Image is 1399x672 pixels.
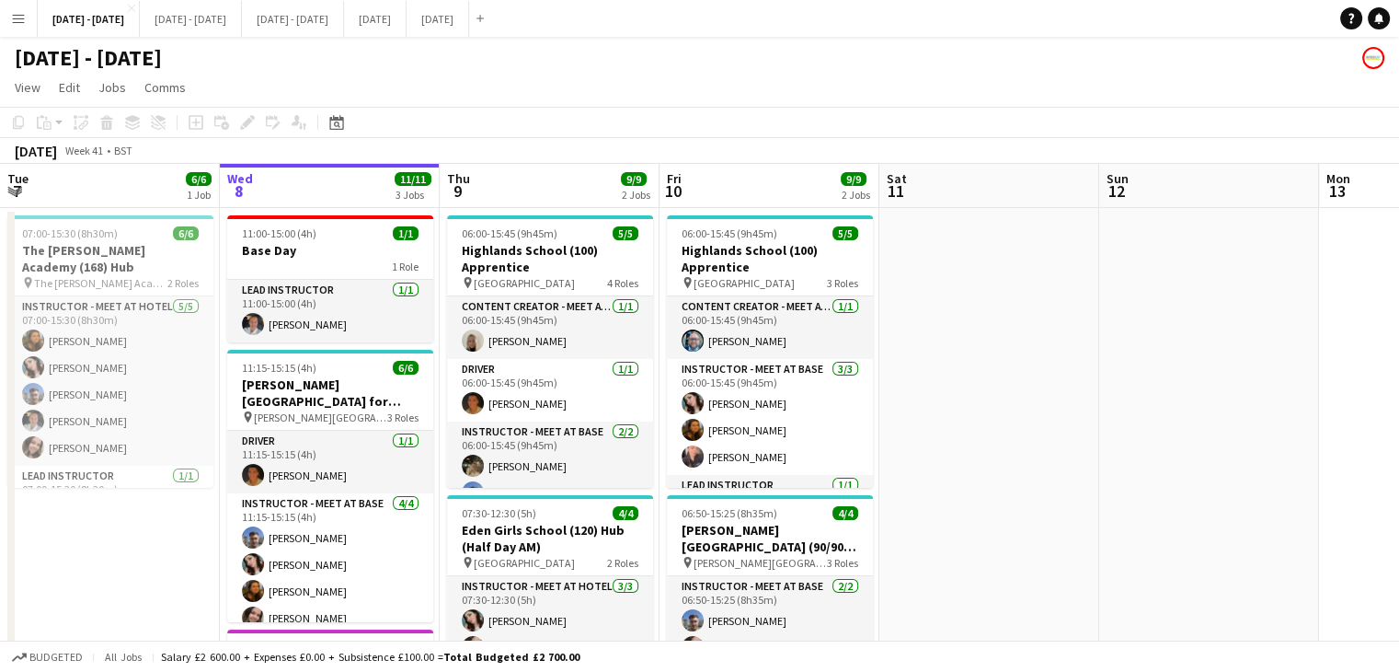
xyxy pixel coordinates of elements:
[167,276,199,290] span: 2 Roles
[5,180,29,202] span: 7
[227,493,433,636] app-card-role: Instructor - Meet at Base4/411:15-15:15 (4h)[PERSON_NAME][PERSON_NAME][PERSON_NAME][PERSON_NAME]
[447,242,653,275] h3: Highlands School (100) Apprentice
[682,506,777,520] span: 06:50-15:25 (8h35m)
[91,75,133,99] a: Jobs
[443,650,579,664] span: Total Budgeted £2 700.00
[613,506,638,520] span: 4/4
[61,144,107,157] span: Week 41
[884,180,907,202] span: 11
[227,377,433,410] h3: [PERSON_NAME][GEOGRAPHIC_DATA] for Boys (170) Hub (Half Day PM)
[52,75,87,99] a: Edit
[186,172,212,186] span: 6/6
[224,180,253,202] span: 8
[393,361,419,375] span: 6/6
[622,188,650,202] div: 2 Jobs
[664,180,682,202] span: 10
[242,1,344,37] button: [DATE] - [DATE]
[7,170,29,187] span: Tue
[242,361,316,375] span: 11:15-15:15 (4h)
[242,226,316,240] span: 11:00-15:00 (4h)
[187,188,211,202] div: 1 Job
[1362,47,1384,69] app-user-avatar: Programmes & Operations
[15,142,57,160] div: [DATE]
[227,350,433,622] app-job-card: 11:15-15:15 (4h)6/6[PERSON_NAME][GEOGRAPHIC_DATA] for Boys (170) Hub (Half Day PM) [PERSON_NAME][...
[447,359,653,422] app-card-role: Driver1/106:00-15:45 (9h45m)[PERSON_NAME]
[15,79,40,96] span: View
[1104,180,1129,202] span: 12
[462,506,536,520] span: 07:30-12:30 (5h)
[7,242,213,275] h3: The [PERSON_NAME] Academy (168) Hub
[137,75,193,99] a: Comms
[173,226,199,240] span: 6/6
[474,276,575,290] span: [GEOGRAPHIC_DATA]
[1107,170,1129,187] span: Sun
[607,276,638,290] span: 4 Roles
[832,226,858,240] span: 5/5
[392,260,419,273] span: 1 Role
[827,276,858,290] span: 3 Roles
[227,280,433,342] app-card-role: Lead Instructor1/111:00-15:00 (4h)[PERSON_NAME]
[407,1,469,37] button: [DATE]
[9,647,86,667] button: Budgeted
[841,172,866,186] span: 9/9
[667,215,873,488] app-job-card: 06:00-15:45 (9h45m)5/5Highlands School (100) Apprentice [GEOGRAPHIC_DATA]3 RolesContent Creator -...
[161,650,579,664] div: Salary £2 600.00 + Expenses £0.00 + Subsistence £100.00 =
[29,651,83,664] span: Budgeted
[144,79,186,96] span: Comms
[447,422,653,511] app-card-role: Instructor - Meet at Base2/206:00-15:45 (9h45m)[PERSON_NAME][PERSON_NAME]
[38,1,140,37] button: [DATE] - [DATE]
[613,226,638,240] span: 5/5
[114,144,132,157] div: BST
[621,172,647,186] span: 9/9
[827,556,858,570] span: 3 Roles
[101,650,145,664] span: All jobs
[667,296,873,359] app-card-role: Content Creator - Meet at Base1/106:00-15:45 (9h45m)[PERSON_NAME]
[344,1,407,37] button: [DATE]
[227,215,433,342] app-job-card: 11:00-15:00 (4h)1/1Base Day1 RoleLead Instructor1/111:00-15:00 (4h)[PERSON_NAME]
[444,180,470,202] span: 9
[682,226,777,240] span: 06:00-15:45 (9h45m)
[447,170,470,187] span: Thu
[447,522,653,555] h3: Eden Girls School (120) Hub (Half Day AM)
[7,215,213,488] app-job-card: 07:00-15:30 (8h30m)6/6The [PERSON_NAME] Academy (168) Hub The [PERSON_NAME] Academy2 RolesInstruc...
[462,226,557,240] span: 06:00-15:45 (9h45m)
[667,522,873,555] h3: [PERSON_NAME][GEOGRAPHIC_DATA] (90/90) Time Attack (Split Day)
[667,242,873,275] h3: Highlands School (100) Apprentice
[22,226,118,240] span: 07:00-15:30 (8h30m)
[7,296,213,466] app-card-role: Instructor - Meet at Hotel5/507:00-15:30 (8h30m)[PERSON_NAME][PERSON_NAME][PERSON_NAME][PERSON_NA...
[227,431,433,493] app-card-role: Driver1/111:15-15:15 (4h)[PERSON_NAME]
[98,79,126,96] span: Jobs
[59,79,80,96] span: Edit
[832,506,858,520] span: 4/4
[694,276,795,290] span: [GEOGRAPHIC_DATA]
[667,576,873,666] app-card-role: Instructor - Meet at Base2/206:50-15:25 (8h35m)[PERSON_NAME][PERSON_NAME]
[387,411,419,424] span: 3 Roles
[667,170,682,187] span: Fri
[887,170,907,187] span: Sat
[667,475,873,538] app-card-role: Lead Instructor1/1
[447,215,653,488] app-job-card: 06:00-15:45 (9h45m)5/5Highlands School (100) Apprentice [GEOGRAPHIC_DATA]4 RolesContent Creator -...
[842,188,870,202] div: 2 Jobs
[254,411,387,424] span: [PERSON_NAME][GEOGRAPHIC_DATA] for Boys
[140,1,242,37] button: [DATE] - [DATE]
[1324,180,1350,202] span: 13
[396,188,430,202] div: 3 Jobs
[667,359,873,475] app-card-role: Instructor - Meet at Base3/306:00-15:45 (9h45m)[PERSON_NAME][PERSON_NAME][PERSON_NAME]
[7,466,213,528] app-card-role: Lead Instructor1/107:00-15:30 (8h30m)
[474,556,575,570] span: [GEOGRAPHIC_DATA]
[393,226,419,240] span: 1/1
[607,556,638,570] span: 2 Roles
[227,242,433,259] h3: Base Day
[34,276,167,290] span: The [PERSON_NAME] Academy
[447,296,653,359] app-card-role: Content Creator - Meet at Base1/106:00-15:45 (9h45m)[PERSON_NAME]
[7,75,48,99] a: View
[227,170,253,187] span: Wed
[15,44,162,72] h1: [DATE] - [DATE]
[1326,170,1350,187] span: Mon
[694,556,827,570] span: [PERSON_NAME][GEOGRAPHIC_DATA]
